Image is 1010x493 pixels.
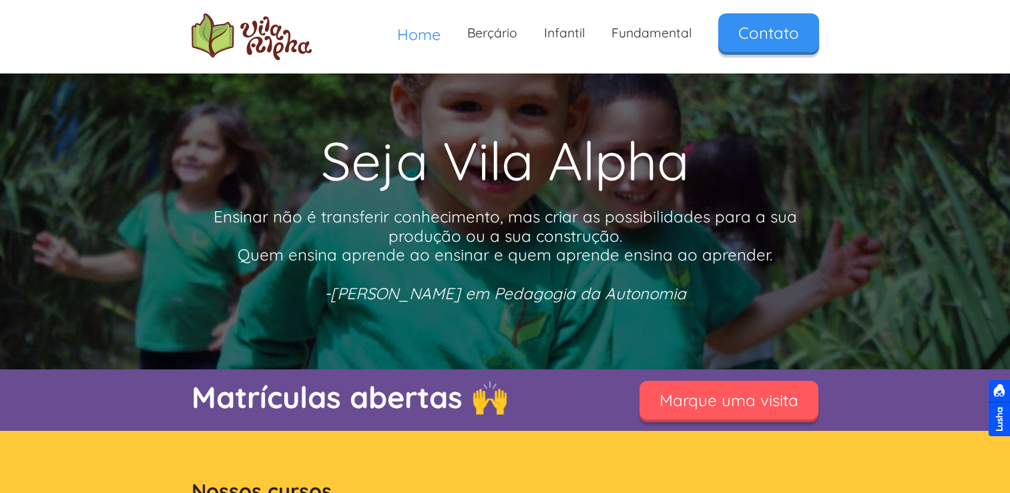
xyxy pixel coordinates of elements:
img: logo Escola Vila Alpha [192,13,312,60]
a: Home [384,13,454,55]
p: Ensinar não é transferir conhecimento, mas criar as possibilidades para a sua produção ou a sua c... [192,207,819,303]
em: -[PERSON_NAME] em Pedagogia da Autonomia [324,283,686,303]
a: Berçário [454,13,531,53]
a: Contato [718,13,819,52]
p: Matrículas abertas 🙌 [192,376,605,418]
a: Marque uma visita [640,381,818,420]
a: Infantil [531,13,598,53]
a: Fundamental [598,13,705,53]
h1: Seja Vila Alpha [192,120,819,200]
span: Home [397,25,441,44]
a: home [192,13,312,60]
